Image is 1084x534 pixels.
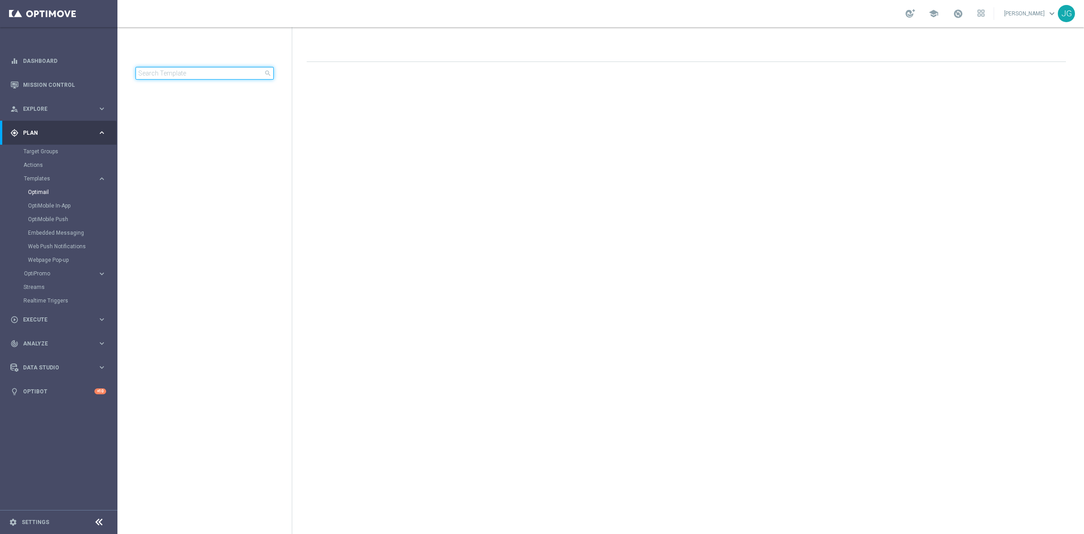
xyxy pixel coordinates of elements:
[23,317,98,322] span: Execute
[28,229,94,236] a: Embedded Messaging
[23,341,98,346] span: Analyze
[23,280,117,294] div: Streams
[28,226,117,240] div: Embedded Messaging
[10,49,106,73] div: Dashboard
[23,175,107,182] button: Templates keyboard_arrow_right
[10,364,107,371] button: Data Studio keyboard_arrow_right
[24,271,98,276] div: OptiPromo
[98,315,106,324] i: keyboard_arrow_right
[28,189,94,196] a: Optimail
[98,104,106,113] i: keyboard_arrow_right
[23,297,94,304] a: Realtime Triggers
[22,520,49,525] a: Settings
[10,81,107,89] button: Mission Control
[28,216,94,223] a: OptiMobile Push
[10,57,19,65] i: equalizer
[23,130,98,136] span: Plan
[10,129,107,137] button: gps_fixed Plan keyboard_arrow_right
[10,105,98,113] div: Explore
[28,213,117,226] div: OptiMobile Push
[28,202,94,209] a: OptiMobile In-App
[10,129,19,137] i: gps_fixed
[98,339,106,348] i: keyboard_arrow_right
[10,316,19,324] i: play_circle_outline
[10,129,98,137] div: Plan
[23,284,94,291] a: Streams
[10,340,107,347] button: track_changes Analyze keyboard_arrow_right
[929,9,939,19] span: school
[10,316,107,323] button: play_circle_outline Execute keyboard_arrow_right
[24,176,98,181] div: Templates
[23,106,98,112] span: Explore
[23,365,98,370] span: Data Studio
[10,379,106,403] div: Optibot
[23,49,106,73] a: Dashboard
[23,379,94,403] a: Optibot
[98,175,106,183] i: keyboard_arrow_right
[23,161,94,169] a: Actions
[10,316,98,324] div: Execute
[98,363,106,372] i: keyboard_arrow_right
[10,105,19,113] i: person_search
[23,73,106,97] a: Mission Control
[10,73,106,97] div: Mission Control
[23,270,107,277] button: OptiPromo keyboard_arrow_right
[28,243,94,250] a: Web Push Notifications
[23,267,117,280] div: OptiPromo
[28,256,94,264] a: Webpage Pop-up
[28,185,117,199] div: Optimail
[1047,9,1057,19] span: keyboard_arrow_down
[24,271,89,276] span: OptiPromo
[94,388,106,394] div: +10
[28,199,117,213] div: OptiMobile In-App
[10,340,19,348] i: track_changes
[10,388,107,395] button: lightbulb Optibot +10
[10,364,98,372] div: Data Studio
[1058,5,1075,22] div: JG
[10,388,19,396] i: lightbulb
[23,158,117,172] div: Actions
[23,145,117,158] div: Target Groups
[23,148,94,155] a: Target Groups
[9,518,17,526] i: settings
[1003,7,1058,20] a: [PERSON_NAME]keyboard_arrow_down
[98,128,106,137] i: keyboard_arrow_right
[23,172,117,267] div: Templates
[28,253,117,267] div: Webpage Pop-up
[23,294,117,307] div: Realtime Triggers
[264,70,271,77] span: search
[135,67,274,80] input: Search Template
[24,176,89,181] span: Templates
[10,340,98,348] div: Analyze
[98,269,106,278] i: keyboard_arrow_right
[10,105,107,113] button: person_search Explore keyboard_arrow_right
[10,57,107,65] button: equalizer Dashboard
[28,240,117,253] div: Web Push Notifications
